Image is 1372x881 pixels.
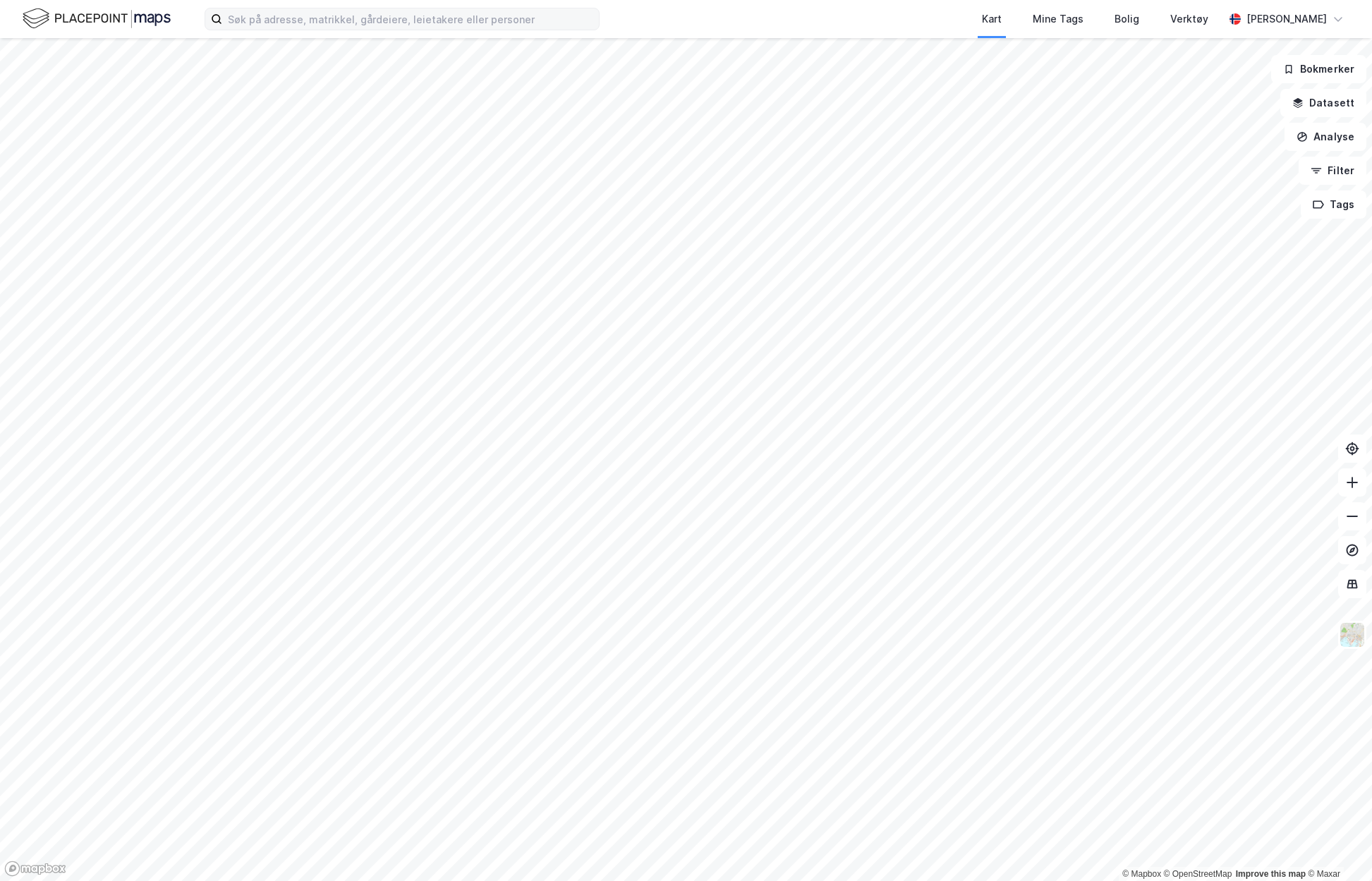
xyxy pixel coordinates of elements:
[1236,869,1306,879] a: Improve this map
[982,11,1002,28] div: Kart
[1246,11,1327,28] div: [PERSON_NAME]
[1280,89,1366,117] button: Datasett
[1301,190,1366,219] button: Tags
[1122,869,1161,879] a: Mapbox
[1271,55,1366,83] button: Bokmerker
[1164,869,1232,879] a: OpenStreetMap
[1170,11,1208,28] div: Verktøy
[1115,11,1139,28] div: Bolig
[1301,813,1372,881] div: Kontrollprogram for chat
[1339,621,1366,648] img: Z
[23,6,171,31] img: logo.f888ab2527a4732fd821a326f86c7f29.svg
[1033,11,1083,28] div: Mine Tags
[1285,123,1366,151] button: Analyse
[1301,813,1372,881] iframe: Chat Widget
[4,861,66,877] a: Mapbox homepage
[222,8,599,30] input: Søk på adresse, matrikkel, gårdeiere, leietakere eller personer
[1299,157,1366,185] button: Filter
